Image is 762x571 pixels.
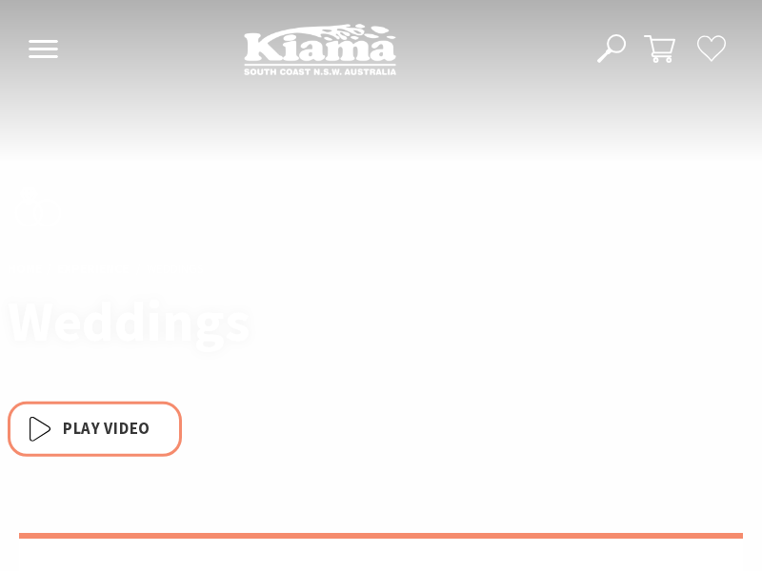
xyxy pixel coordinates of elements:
[244,23,396,75] img: Kiama Logo
[147,258,203,278] li: Weddings
[8,259,42,278] a: Home
[8,290,546,352] h1: Weddings
[57,259,129,278] a: Experience
[8,402,182,458] button: Play Video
